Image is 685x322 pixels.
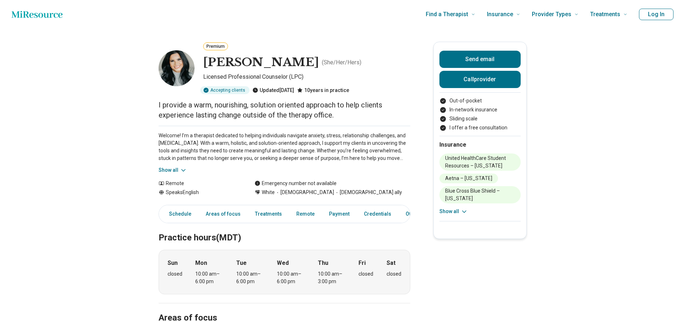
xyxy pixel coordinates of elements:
[201,207,245,221] a: Areas of focus
[359,259,366,267] strong: Fri
[401,207,427,221] a: Other
[439,51,521,68] button: Send email
[277,270,305,285] div: 10:00 am – 6:00 pm
[159,50,195,86] img: Emily Holton, Licensed Professional Counselor (LPC)
[236,259,247,267] strong: Tue
[318,270,346,285] div: 10:00 am – 3:00 pm
[439,97,521,132] ul: Payment options
[360,207,396,221] a: Credentials
[439,186,521,203] li: Blue Cross Blue Shield – [US_STATE]
[334,189,402,196] span: [DEMOGRAPHIC_DATA] ally
[439,153,521,171] li: United HealthCare Student Resources – [US_STATE]
[275,189,334,196] span: [DEMOGRAPHIC_DATA]
[297,86,349,94] div: 10 years in practice
[439,124,521,132] li: I offer a free consultation
[639,9,673,20] button: Log In
[439,208,468,215] button: Show all
[359,270,373,278] div: closed
[12,7,63,22] a: Home page
[387,259,396,267] strong: Sat
[387,270,401,278] div: closed
[251,207,286,221] a: Treatments
[159,189,240,196] div: Speaks English
[262,189,275,196] span: White
[168,259,178,267] strong: Sun
[532,9,571,19] span: Provider Types
[203,42,228,50] button: Premium
[159,250,410,294] div: When does the program meet?
[159,100,410,120] p: I provide a warm, nourishing, solution oriented approach to help clients experience lasting chang...
[252,86,294,94] div: Updated [DATE]
[160,207,196,221] a: Schedule
[439,174,498,183] li: Aetna – [US_STATE]
[426,9,468,19] span: Find a Therapist
[255,180,337,187] div: Emergency number not available
[322,58,361,67] p: ( She/Her/Hers )
[325,207,354,221] a: Payment
[590,9,620,19] span: Treatments
[439,97,521,105] li: Out-of-pocket
[236,270,264,285] div: 10:00 am – 6:00 pm
[439,141,521,149] h2: Insurance
[318,259,328,267] strong: Thu
[195,259,207,267] strong: Mon
[292,207,319,221] a: Remote
[168,270,182,278] div: closed
[159,132,410,162] p: Welcome! I’m a therapist dedicated to helping individuals navigate anxiety, stress, relationship ...
[195,270,223,285] div: 10:00 am – 6:00 pm
[203,55,319,70] h1: [PERSON_NAME]
[439,71,521,88] button: Callprovider
[439,106,521,114] li: In-network insurance
[159,215,410,244] h2: Practice hours (MDT)
[159,166,187,174] button: Show all
[200,86,250,94] div: Accepting clients
[277,259,289,267] strong: Wed
[439,115,521,123] li: Sliding scale
[203,73,410,83] p: Licensed Professional Counselor (LPC)
[159,180,240,187] div: Remote
[487,9,513,19] span: Insurance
